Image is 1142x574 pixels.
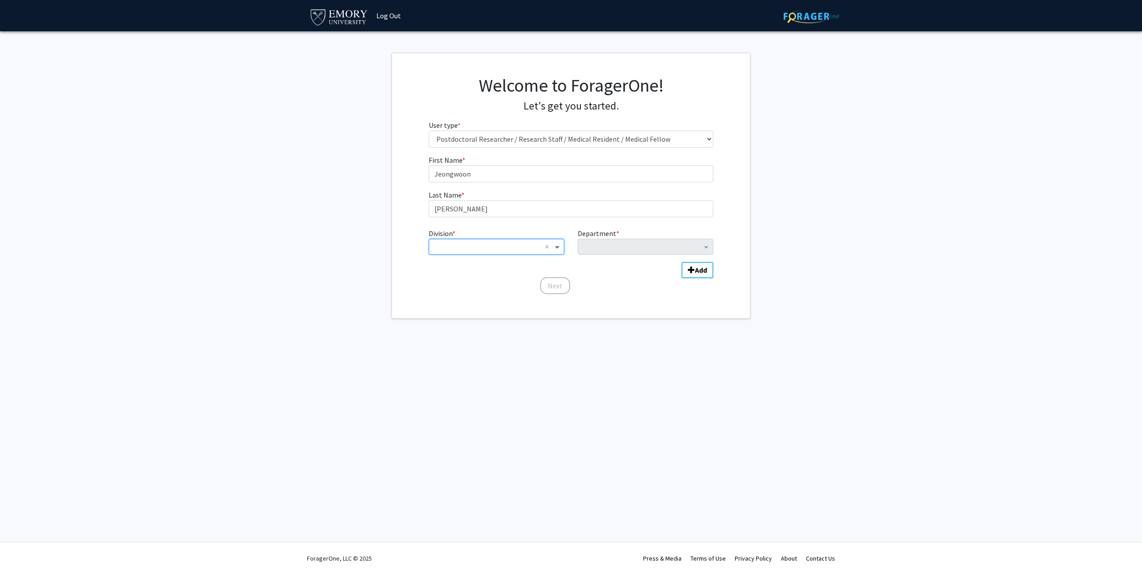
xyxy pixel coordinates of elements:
[784,9,839,23] img: ForagerOne Logo
[309,7,369,27] img: Emory University Logo
[7,534,38,567] iframe: Chat
[429,100,714,113] h4: Let's get you started.
[578,239,713,255] ng-select: Department
[307,543,372,574] div: ForagerOne, LLC © 2025
[429,75,714,96] h1: Welcome to ForagerOne!
[540,277,570,294] button: Next
[806,554,835,562] a: Contact Us
[429,239,564,255] ng-select: Division
[571,228,720,255] div: Department
[781,554,797,562] a: About
[695,266,707,274] b: Add
[735,554,772,562] a: Privacy Policy
[429,190,461,199] span: Last Name
[682,262,713,278] button: Add Division/Department
[429,120,460,131] label: User type
[422,228,571,255] div: Division
[429,156,462,165] span: First Name
[690,554,726,562] a: Terms of Use
[545,241,553,252] span: Clear all
[643,554,682,562] a: Press & Media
